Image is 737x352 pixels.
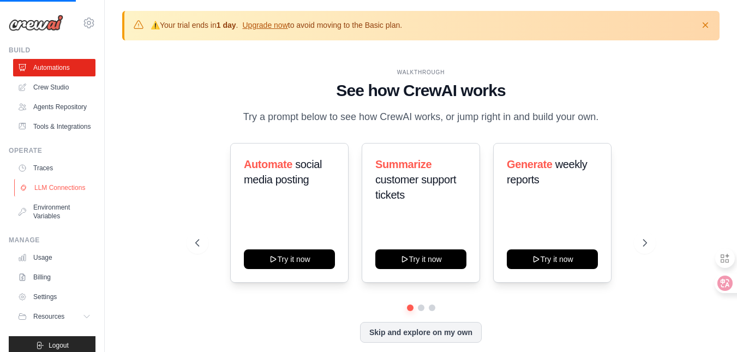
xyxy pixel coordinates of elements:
a: LLM Connections [14,179,97,196]
span: social media posting [244,158,322,186]
span: customer support tickets [375,174,456,201]
a: Usage [13,249,95,266]
p: Your trial ends in . to avoid moving to the Basic plan. [151,20,402,31]
a: Traces [13,159,95,177]
button: Resources [13,308,95,325]
button: Try it now [507,249,598,269]
a: Settings [13,288,95,306]
a: Billing [13,269,95,286]
div: Operate [9,146,95,155]
strong: ⚠️ [151,21,160,29]
span: Generate [507,158,553,170]
a: Tools & Integrations [13,118,95,135]
a: Automations [13,59,95,76]
span: weekly reports [507,158,587,186]
a: Agents Repository [13,98,95,116]
a: Environment Variables [13,199,95,225]
span: Logout [49,341,69,350]
div: WALKTHROUGH [195,68,647,76]
p: Try a prompt below to see how CrewAI works, or jump right in and build your own. [238,109,604,125]
span: Resources [33,312,64,321]
a: Upgrade now [242,21,287,29]
button: Try it now [375,249,466,269]
button: Try it now [244,249,335,269]
h1: See how CrewAI works [195,81,647,100]
strong: 1 day [217,21,236,29]
button: Skip and explore on my own [360,322,482,343]
a: Crew Studio [13,79,95,96]
img: Logo [9,15,63,31]
iframe: Chat Widget [682,300,737,352]
div: Manage [9,236,95,244]
span: Summarize [375,158,432,170]
span: Automate [244,158,292,170]
div: Build [9,46,95,55]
